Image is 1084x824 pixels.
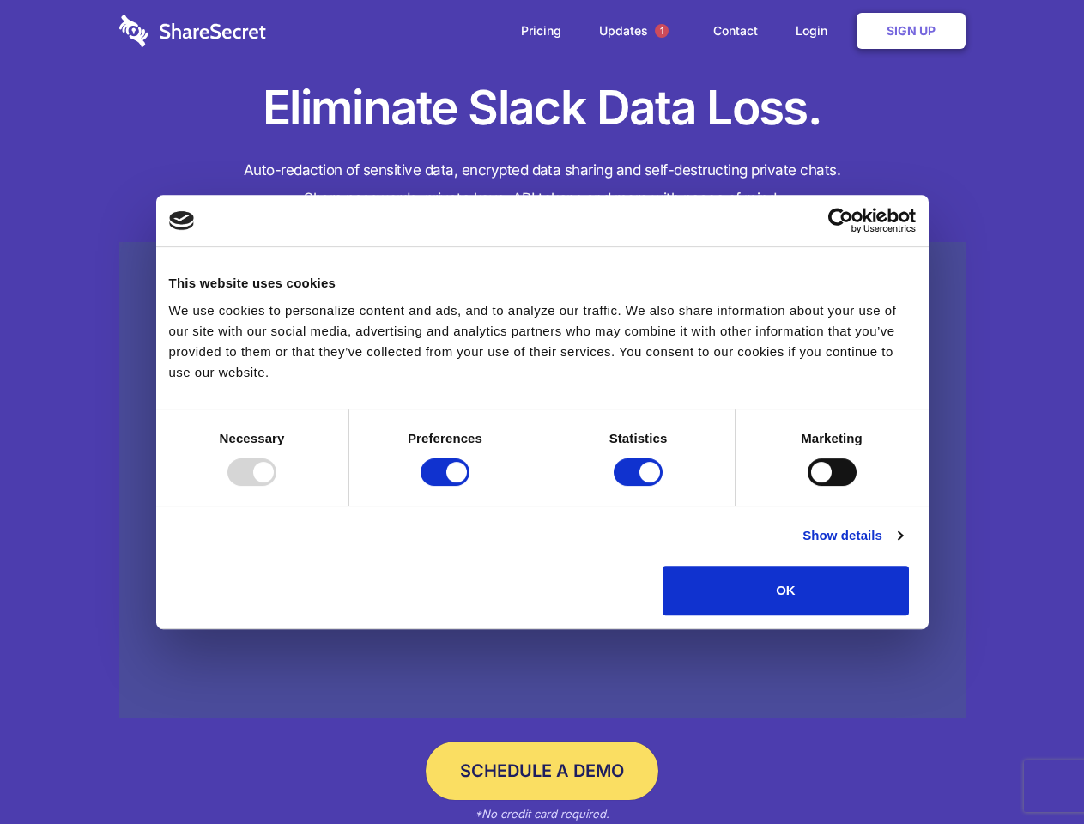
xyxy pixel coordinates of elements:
a: Login [778,4,853,58]
em: *No credit card required. [475,807,609,821]
a: Pricing [504,4,578,58]
a: Wistia video thumbnail [119,242,966,718]
strong: Necessary [220,431,285,445]
a: Sign Up [857,13,966,49]
span: 1 [655,24,669,38]
a: Schedule a Demo [426,742,658,800]
div: This website uses cookies [169,273,916,294]
div: We use cookies to personalize content and ads, and to analyze our traffic. We also share informat... [169,300,916,383]
strong: Preferences [408,431,482,445]
h4: Auto-redaction of sensitive data, encrypted data sharing and self-destructing private chats. Shar... [119,156,966,213]
strong: Marketing [801,431,863,445]
a: Contact [696,4,775,58]
h1: Eliminate Slack Data Loss. [119,77,966,139]
strong: Statistics [609,431,668,445]
img: logo [169,211,195,230]
a: Usercentrics Cookiebot - opens in a new window [766,208,916,233]
img: logo-wordmark-white-trans-d4663122ce5f474addd5e946df7df03e33cb6a1c49d2221995e7729f52c070b2.svg [119,15,266,47]
button: OK [663,566,909,615]
a: Show details [802,525,902,546]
